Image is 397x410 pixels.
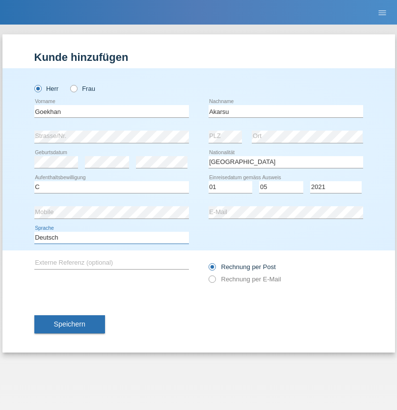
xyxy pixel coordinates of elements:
label: Frau [70,85,95,92]
button: Speichern [34,315,105,334]
span: Speichern [54,320,85,328]
input: Frau [70,85,77,91]
i: menu [377,8,387,18]
label: Rechnung per E-Mail [209,275,281,283]
h1: Kunde hinzufügen [34,51,363,63]
input: Herr [34,85,41,91]
label: Herr [34,85,59,92]
input: Rechnung per E-Mail [209,275,215,288]
label: Rechnung per Post [209,263,276,271]
input: Rechnung per Post [209,263,215,275]
a: menu [372,9,392,15]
